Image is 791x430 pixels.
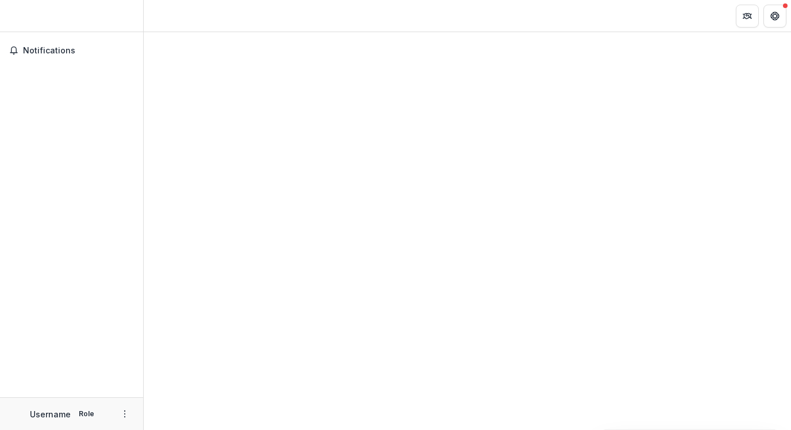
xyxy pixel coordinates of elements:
button: More [118,407,132,421]
p: Username [30,408,71,420]
button: Notifications [5,41,139,60]
button: Get Help [763,5,786,28]
p: Role [75,409,98,419]
span: Notifications [23,46,134,56]
button: Partners [736,5,759,28]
